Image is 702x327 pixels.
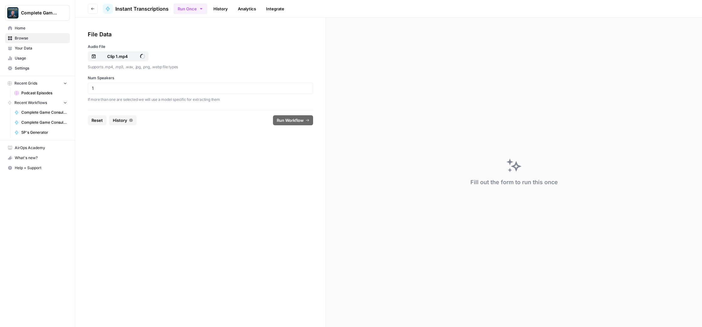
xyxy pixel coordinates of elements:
div: File Data [88,30,313,39]
input: 1 [92,86,309,91]
a: Complete Game Consulting - Research Anyone [12,117,70,127]
span: Home [15,25,67,31]
a: Podcast Episodes [12,88,70,98]
span: Help + Support [15,165,67,171]
span: Recent Workflows [14,100,47,106]
p: Supports .mp4, .mp3, .wav, .jpg, .png, .webp file types [88,64,313,70]
a: Home [5,23,70,33]
label: Num Speakers [88,75,313,81]
span: Recent Grids [14,80,37,86]
a: 5P's Generator [12,127,70,138]
a: AirOps Academy [5,143,70,153]
span: AirOps Academy [15,145,67,151]
span: Usage [15,55,67,61]
span: Your Data [15,45,67,51]
p: If more than one are selected we will use a model specific for extracting them [88,96,313,103]
span: Reset [92,117,103,123]
a: Your Data [5,43,70,53]
span: Complete Game Consulting - Instant Transcriptions [21,110,67,115]
label: Audio File [88,44,313,49]
a: Complete Game Consulting - Instant Transcriptions [12,107,70,117]
a: Usage [5,53,70,63]
button: Recent Workflows [5,98,70,107]
a: Settings [5,63,70,73]
span: Instant Transcriptions [115,5,169,13]
span: Complete Game Consulting - Research Anyone [21,120,67,125]
button: Help + Support [5,163,70,173]
a: History [210,4,232,14]
button: Run Once [174,3,207,14]
button: History [109,115,137,125]
span: Complete Game Consulting [21,10,59,16]
button: Recent Grids [5,79,70,88]
a: Integrate [262,4,288,14]
img: Complete Game Consulting Logo [7,7,18,18]
a: Instant Transcriptions [103,4,169,14]
span: History [113,117,127,123]
a: Browse [5,33,70,43]
button: Clip 1.mp4 [88,51,149,61]
span: Run Workflow [277,117,304,123]
span: Settings [15,65,67,71]
button: Reset [88,115,107,125]
div: Fill out the form to run this once [470,178,558,187]
button: Workspace: Complete Game Consulting [5,5,70,21]
button: Run Workflow [273,115,313,125]
p: Clip 1.mp4 [97,53,138,60]
span: 5P's Generator [21,130,67,135]
span: Podcast Episodes [21,90,67,96]
button: What's new? [5,153,70,163]
a: Analytics [234,4,260,14]
span: Browse [15,35,67,41]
